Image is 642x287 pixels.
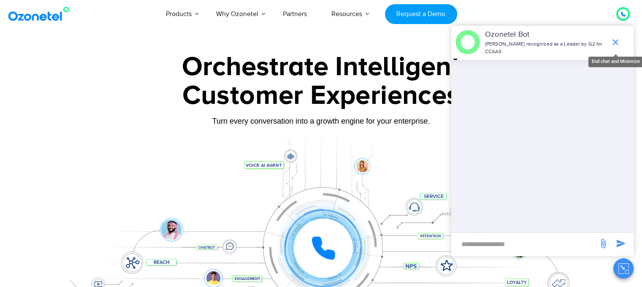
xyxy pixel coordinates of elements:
[385,4,457,24] a: Request a Demo
[57,116,585,126] div: Turn every conversation into a growth engine for your enterprise.
[485,41,606,56] p: [PERSON_NAME] recognized as a Leader by G2 for CCAAS
[57,76,585,116] div: Customer Experiences
[57,54,585,81] div: Orchestrate Intelligent
[455,30,480,54] img: header
[485,29,606,41] p: Ozonetel Bot
[613,258,634,279] button: Close chat
[607,34,624,51] span: end chat or minimize
[595,235,612,252] span: send message
[612,235,629,252] span: send message
[455,237,594,252] div: new-msg-input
